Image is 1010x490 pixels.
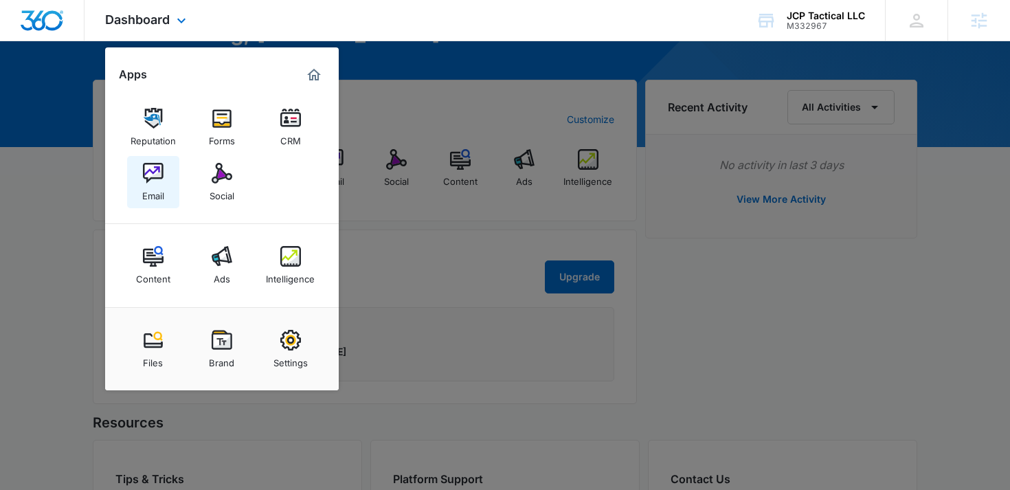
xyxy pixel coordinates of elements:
[209,129,235,146] div: Forms
[127,323,179,375] a: Files
[787,21,865,31] div: account id
[105,12,170,27] span: Dashboard
[143,350,163,368] div: Files
[280,129,301,146] div: CRM
[209,350,234,368] div: Brand
[142,183,164,201] div: Email
[127,101,179,153] a: Reputation
[119,68,147,81] h2: Apps
[196,156,248,208] a: Social
[787,10,865,21] div: account name
[131,129,176,146] div: Reputation
[303,64,325,86] a: Marketing 360® Dashboard
[127,239,179,291] a: Content
[127,156,179,208] a: Email
[265,101,317,153] a: CRM
[265,239,317,291] a: Intelligence
[273,350,308,368] div: Settings
[266,267,315,285] div: Intelligence
[196,239,248,291] a: Ads
[214,267,230,285] div: Ads
[196,101,248,153] a: Forms
[265,323,317,375] a: Settings
[196,323,248,375] a: Brand
[210,183,234,201] div: Social
[136,267,170,285] div: Content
